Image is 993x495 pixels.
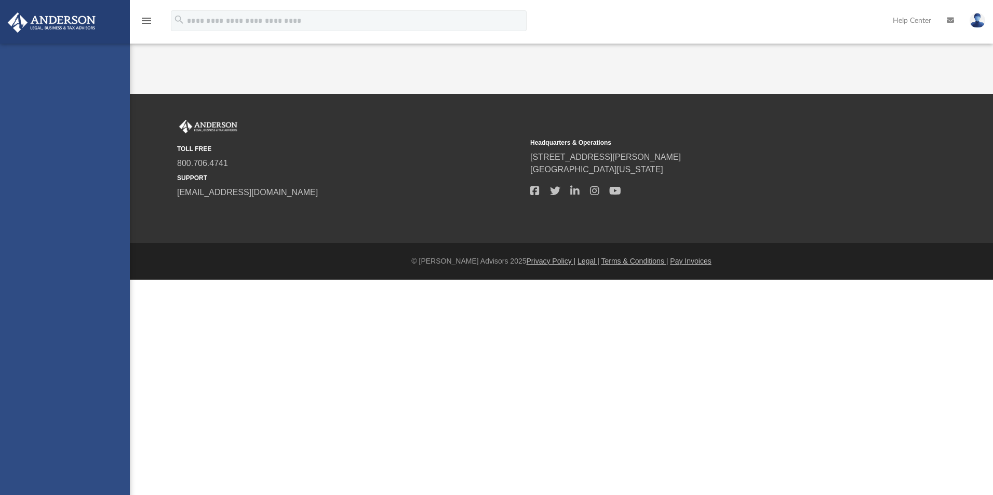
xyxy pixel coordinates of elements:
i: menu [140,15,153,27]
img: Anderson Advisors Platinum Portal [177,120,239,133]
i: search [173,14,185,25]
div: © [PERSON_NAME] Advisors 2025 [130,256,993,267]
a: Terms & Conditions | [601,257,668,265]
a: 800.706.4741 [177,159,228,168]
a: Legal | [578,257,599,265]
a: [STREET_ADDRESS][PERSON_NAME] [530,153,681,161]
a: [GEOGRAPHIC_DATA][US_STATE] [530,165,663,174]
a: menu [140,20,153,27]
a: Privacy Policy | [527,257,576,265]
small: TOLL FREE [177,144,523,154]
a: [EMAIL_ADDRESS][DOMAIN_NAME] [177,188,318,197]
small: Headquarters & Operations [530,138,876,147]
img: User Pic [970,13,985,28]
small: SUPPORT [177,173,523,183]
img: Anderson Advisors Platinum Portal [5,12,99,33]
a: Pay Invoices [670,257,711,265]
